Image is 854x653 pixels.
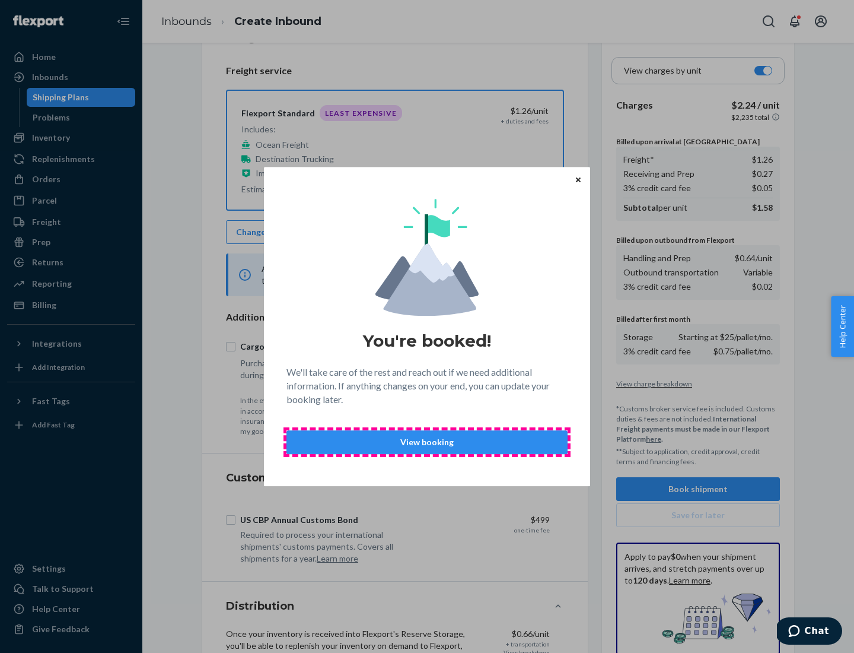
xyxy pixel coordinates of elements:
button: View booking [286,430,568,454]
img: svg+xml,%3Csvg%20viewBox%3D%220%200%20174%20197%22%20fill%3D%22none%22%20xmlns%3D%22http%3A%2F%2F... [375,199,479,316]
h1: You're booked! [363,330,491,351]
span: Chat [28,8,52,19]
button: Close [572,173,584,186]
p: View booking [297,436,557,448]
p: We'll take care of the rest and reach out if we need additional information. If anything changes ... [286,366,568,407]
